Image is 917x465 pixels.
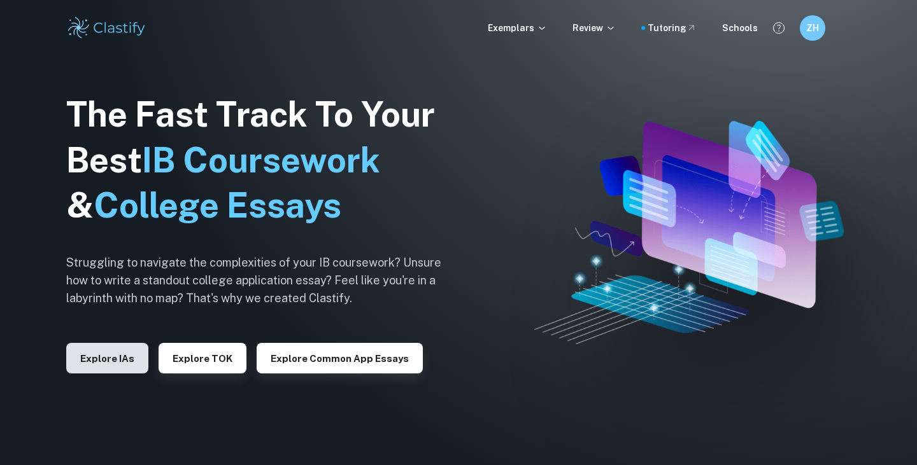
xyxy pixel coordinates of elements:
[159,352,246,364] a: Explore TOK
[66,254,461,307] h6: Struggling to navigate the complexities of your IB coursework? Unsure how to write a standout col...
[66,352,148,364] a: Explore IAs
[142,140,380,180] span: IB Coursework
[768,17,790,39] button: Help and Feedback
[534,121,843,344] img: Clastify hero
[800,15,825,41] button: ZH
[806,21,820,35] h6: ZH
[94,185,341,225] span: College Essays
[722,21,758,35] a: Schools
[488,21,547,35] p: Exemplars
[257,343,423,373] button: Explore Common App essays
[648,21,697,35] a: Tutoring
[257,352,423,364] a: Explore Common App essays
[572,21,616,35] p: Review
[66,92,461,229] h1: The Fast Track To Your Best &
[159,343,246,373] button: Explore TOK
[66,343,148,373] button: Explore IAs
[66,15,147,41] img: Clastify logo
